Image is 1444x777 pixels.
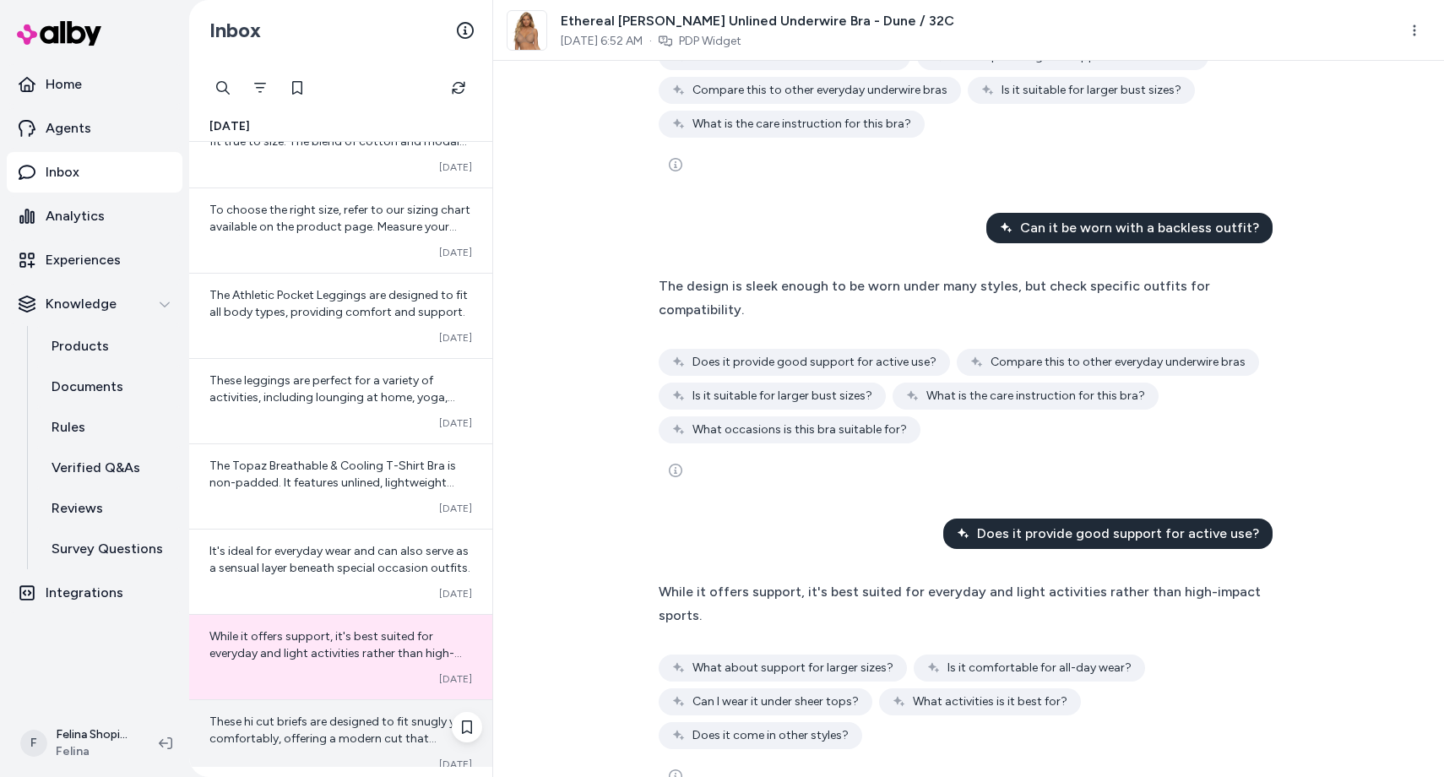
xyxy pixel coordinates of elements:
a: Analytics [7,196,182,236]
a: The Topaz Breathable & Cooling T-Shirt Bra is non-padded. It features unlined, lightweight cups t... [189,443,492,529]
a: Home [7,64,182,105]
span: [DATE] [439,672,472,686]
span: [DATE] [439,416,472,430]
span: Is it comfortable for all-day wear? [947,660,1132,676]
p: Experiences [46,250,121,270]
a: The Athletic Pocket Leggings are designed to fit all body types, providing comfort and support.[D... [189,273,492,358]
a: Products [35,326,182,367]
span: Does it provide good support for active use? [692,354,936,371]
span: While it offers support, it's best suited for everyday and light activities rather than high-impa... [209,629,462,677]
a: Reviews [35,488,182,529]
a: It's ideal for everyday wear and can also serve as a sensual layer beneath special occasion outfi... [189,529,492,614]
button: FFelina ShopifyFelina [10,716,145,770]
a: To choose the right size, refer to our sizing chart available on the product page. Measure your w... [189,187,492,273]
span: [DATE] [439,758,472,771]
button: See more [659,148,692,182]
span: Felina [56,743,132,760]
img: alby Logo [17,21,101,46]
span: [DATE] [439,502,472,515]
span: Does it come in other styles? [692,727,849,744]
span: Compare this to other everyday underwire bras [692,82,947,99]
span: [DATE] [209,118,250,135]
button: Filter [243,71,277,105]
p: Reviews [52,498,103,519]
a: Experiences [7,240,182,280]
a: While it offers support, it's best suited for everyday and light activities rather than high-impa... [189,614,492,699]
span: [DATE] [439,587,472,600]
a: Customers have reported that these camisoles fit true to size. The blend of cotton and modal prov... [189,102,492,187]
span: While it offers support, it's best suited for everyday and light activities rather than high-impa... [659,584,1261,623]
span: Compare this to other everyday underwire bras [991,354,1246,371]
span: The Topaz Breathable & Cooling T-Shirt Bra is non-padded. It features unlined, lightweight cups t... [209,459,460,557]
p: Rules [52,417,85,437]
span: Is it suitable for larger bust sizes? [692,388,872,405]
span: What occasions is this bra suitable for? [692,421,907,438]
span: These leggings are perfect for a variety of activities, including lounging at home, yoga, running... [209,373,461,455]
p: Survey Questions [52,539,163,559]
img: 115159_DUN_01.jpg [508,11,546,50]
span: The design is sleek enough to be worn under many styles, but check specific outfits for compatibi... [659,278,1210,318]
p: Verified Q&As [52,458,140,478]
span: Is it suitable for larger bust sizes? [1002,82,1181,99]
span: [DATE] 6:52 AM [561,33,643,50]
a: Rules [35,407,182,448]
button: Refresh [442,71,475,105]
p: Integrations [46,583,123,603]
a: Integrations [7,573,182,613]
span: F [20,730,47,757]
p: Products [52,336,109,356]
p: Felina Shopify [56,726,132,743]
span: It's ideal for everyday wear and can also serve as a sensual layer beneath special occasion outfits. [209,544,470,575]
span: Can it be worn with a backless outfit? [1020,218,1259,238]
h2: Inbox [209,18,261,43]
span: What about support for larger sizes? [692,660,893,676]
a: Verified Q&As [35,448,182,488]
button: Knowledge [7,284,182,324]
span: Ethereal [PERSON_NAME] Unlined Underwire Bra - Dune / 32C [561,11,954,31]
span: Does it provide good support for active use? [977,524,1259,544]
p: Inbox [46,162,79,182]
a: Survey Questions [35,529,182,569]
p: Knowledge [46,294,117,314]
span: [DATE] [439,160,472,174]
span: · [649,33,652,50]
a: PDP Widget [679,33,741,50]
a: These leggings are perfect for a variety of activities, including lounging at home, yoga, running... [189,358,492,443]
p: Home [46,74,82,95]
p: Agents [46,118,91,139]
a: Agents [7,108,182,149]
a: Documents [35,367,182,407]
span: The Athletic Pocket Leggings are designed to fit all body types, providing comfort and support. [209,288,468,319]
span: Can I wear it under sheer tops? [692,693,859,710]
span: What is the care instruction for this bra? [926,388,1145,405]
span: [DATE] [439,331,472,345]
span: What activities is it best for? [913,693,1067,710]
span: [DATE] [439,246,472,259]
p: Documents [52,377,123,397]
a: Inbox [7,152,182,193]
button: See more [659,454,692,487]
span: What is the care instruction for this bra? [692,116,911,133]
span: To choose the right size, refer to our sizing chart available on the product page. Measure your w... [209,203,470,285]
p: Analytics [46,206,105,226]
